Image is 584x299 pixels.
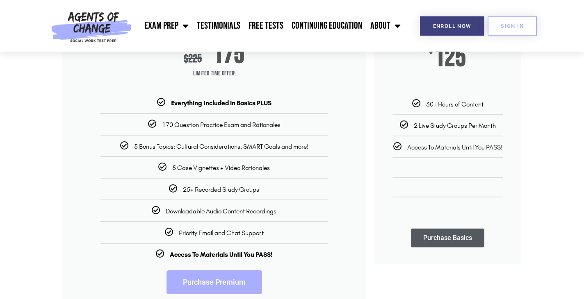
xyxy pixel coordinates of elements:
[134,143,308,150] span: 5 Bonus Topics: Cultural Considerations, SMART Goals and more!
[287,16,366,36] a: Continuing Education
[162,121,281,129] span: 170 Question Practice Exam and Rationales
[140,16,193,36] a: Exam Prep
[411,229,484,247] a: Purchase Basics
[135,16,405,36] nav: Menu
[420,16,484,36] a: Enroll Now
[488,16,537,36] a: SIGN IN
[244,16,287,36] a: Free Tests
[184,52,202,66] div: 225
[433,23,471,29] span: Enroll Now
[407,143,502,151] span: Access To Materials Until You PASS!
[167,270,262,294] a: Purchase Premium
[414,122,496,129] span: 2 Live Study Groups Per Month
[429,48,433,56] span: $
[179,229,264,237] span: Priority Email and Chat Support
[183,186,259,193] span: 25+ Recorded Study Groups
[434,48,466,69] span: 125
[208,44,211,52] span: $
[171,99,271,107] b: Everything Included in Basics PLUS
[193,16,244,36] a: Testimonials
[184,52,188,66] span: $
[170,251,273,258] b: Access To Materials Until You PASS!
[166,207,276,215] span: Downloadable Audio Content Recordings
[426,100,484,108] span: 30+ Hours of Content
[172,164,270,172] span: 5 Case Vignettes + Video Rationales
[212,44,244,66] span: 175
[62,66,366,82] span: Limited Time Offer!
[366,16,405,36] a: About
[501,23,524,29] span: SIGN IN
